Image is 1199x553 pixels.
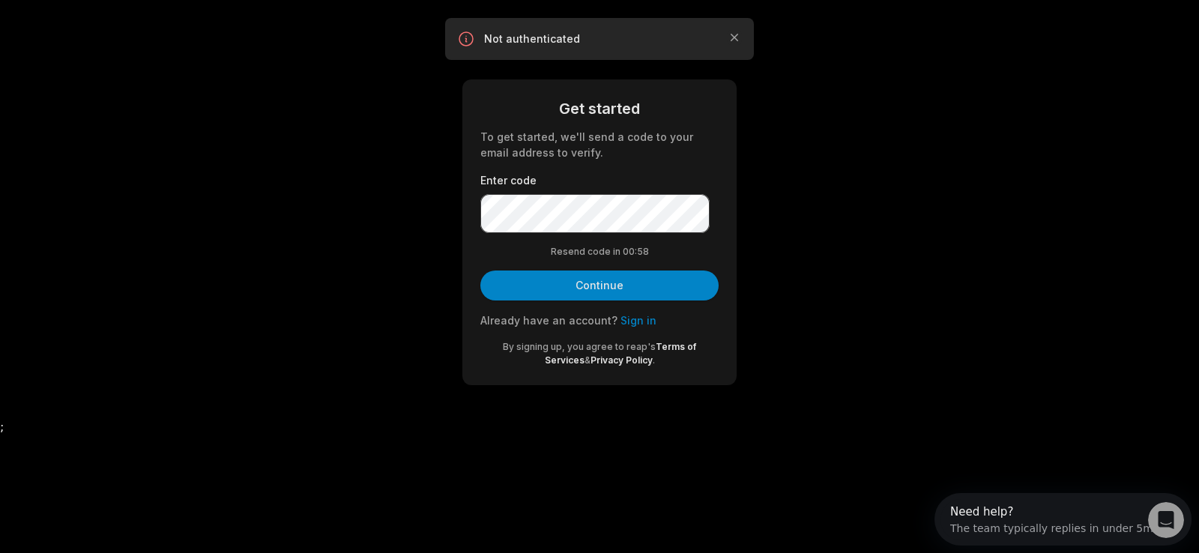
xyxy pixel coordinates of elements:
[1148,502,1184,538] iframe: Intercom live chat
[480,271,719,300] button: Continue
[585,354,591,366] span: &
[934,493,1192,546] iframe: Intercom live chat discovery launcher
[653,354,655,366] span: .
[16,13,219,25] div: Need help?
[6,6,263,47] div: Open Intercom Messenger
[480,172,719,188] label: Enter code
[637,245,649,259] span: 58
[480,245,719,259] div: Resend code in 00:
[620,314,656,327] a: Sign in
[16,25,219,40] div: The team typically replies in under 5m
[484,31,715,46] p: Not authenticated
[480,129,719,160] div: To get started, we'll send a code to your email address to verify.
[545,341,697,366] a: Terms of Services
[503,341,656,352] span: By signing up, you agree to reap's
[480,97,719,120] div: Get started
[591,354,653,366] a: Privacy Policy
[480,314,617,327] span: Already have an account?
